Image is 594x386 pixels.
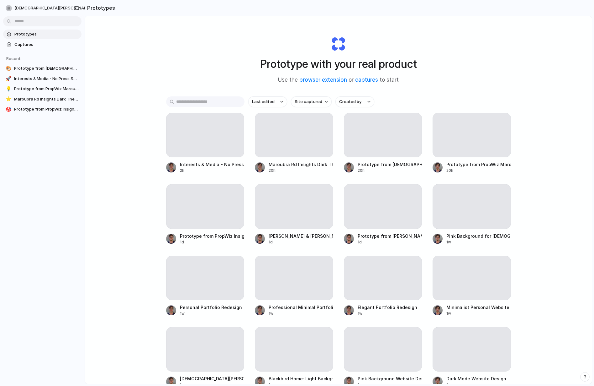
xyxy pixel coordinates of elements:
a: Prototype from PropWiz Insights Maroubra 20231d [166,184,244,245]
div: Professional Minimal Portfolio Design [269,304,333,311]
a: 💡Prototype from PropWiz Maroubra Insights [3,84,81,94]
span: Prototype from PropWiz Maroubra Insights [14,86,79,92]
a: Elegant Portfolio Redesign1w [344,256,422,316]
div: Pink Background for [DEMOGRAPHIC_DATA][PERSON_NAME] Site [446,233,511,239]
div: 🎯 [6,106,12,112]
div: 20h [269,168,333,173]
div: 1w [446,239,511,245]
div: [PERSON_NAME] & [PERSON_NAME] Wedding Layout [269,233,333,239]
div: Blackbird Home: Light Background Design [269,375,333,382]
a: browser extension [299,77,347,83]
span: Use the or to start [278,76,399,84]
div: 20h [358,168,422,173]
a: captures [355,77,378,83]
div: Prototype from [PERSON_NAME] Distilleries Homepage [358,233,422,239]
h2: Prototypes [85,4,115,12]
div: Prototype from PropWiz Insights Maroubra 2023 [180,233,244,239]
span: Created by [339,99,361,105]
div: Prototype from [DEMOGRAPHIC_DATA][PERSON_NAME] - Interests & Media [358,161,422,168]
div: Dark Mode Website Design [446,375,506,382]
a: Captures [3,40,81,49]
div: 1d [269,239,333,245]
div: Elegant Portfolio Redesign [358,304,417,311]
a: ⭐Maroubra Rd Insights Dark Theme [3,95,81,104]
button: Site captured [291,96,332,107]
a: Prototypes [3,30,81,39]
span: Captures [14,41,79,48]
span: Maroubra Rd Insights Dark Theme [14,96,79,102]
a: Maroubra Rd Insights Dark Theme20h [255,113,333,173]
a: Minimalist Personal Website Design for [DEMOGRAPHIC_DATA][PERSON_NAME]1w [433,256,511,316]
a: 🎨Prototype from [DEMOGRAPHIC_DATA][PERSON_NAME] - Interests & Media [3,64,81,73]
div: 1d [358,239,422,245]
div: 💡 [6,86,12,92]
a: [PERSON_NAME] & [PERSON_NAME] Wedding Layout1d [255,184,333,245]
a: 🚀Interests & Media - No Press Section [3,74,81,84]
div: 🚀 [6,76,12,82]
div: 1d [180,239,244,245]
div: Interests & Media - No Press Section [180,161,244,168]
a: Prototype from [DEMOGRAPHIC_DATA][PERSON_NAME] - Interests & Media20h [344,113,422,173]
span: Prototypes [14,31,79,37]
div: 1w [269,311,333,316]
span: [DEMOGRAPHIC_DATA][PERSON_NAME] [14,5,91,11]
div: 🎨 [6,65,12,72]
h1: Prototype with your real product [260,56,417,72]
div: 1w [446,311,511,316]
a: 🎯Prototype from PropWiz Insights Maroubra 2023 [3,105,81,114]
span: Last edited [252,99,275,105]
div: Prototype from PropWiz Maroubra Insights [446,161,511,168]
button: Last edited [248,96,287,107]
a: Personal Portfolio Redesign1w [166,256,244,316]
div: Personal Portfolio Redesign [180,304,242,311]
span: Prototype from PropWiz Insights Maroubra 2023 [14,106,79,112]
div: ⭐ [6,96,12,102]
div: 2h [180,168,244,173]
div: Maroubra Rd Insights Dark Theme [269,161,333,168]
a: Prototype from [PERSON_NAME] Distilleries Homepage1d [344,184,422,245]
div: Pink Background Website Design [358,375,422,382]
span: Site captured [295,99,322,105]
div: [DEMOGRAPHIC_DATA][PERSON_NAME] Portfolio [180,375,244,382]
a: Professional Minimal Portfolio Design1w [255,256,333,316]
div: Minimalist Personal Website Design for [DEMOGRAPHIC_DATA][PERSON_NAME] [446,304,511,311]
span: Prototype from [DEMOGRAPHIC_DATA][PERSON_NAME] - Interests & Media [14,65,79,72]
div: 1w [358,311,417,316]
a: Interests & Media - No Press Section2h [166,113,244,173]
div: 1w [180,311,242,316]
div: 20h [446,168,511,173]
span: Recent [6,56,21,61]
button: Created by [335,96,374,107]
a: Prototype from PropWiz Maroubra Insights20h [433,113,511,173]
a: Pink Background for [DEMOGRAPHIC_DATA][PERSON_NAME] Site1w [433,184,511,245]
button: [DEMOGRAPHIC_DATA][PERSON_NAME] [3,3,101,13]
span: Interests & Media - No Press Section [14,76,79,82]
